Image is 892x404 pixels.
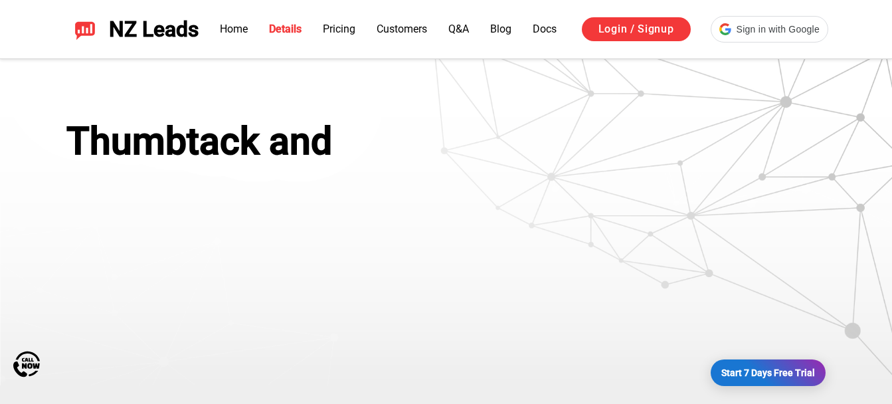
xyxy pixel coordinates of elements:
div: Thumbtack and [66,120,454,163]
a: Home [220,23,248,35]
img: NZ Leads logo [74,19,96,40]
a: Pricing [323,23,355,35]
a: Start 7 Days Free Trial [711,359,826,386]
img: Call Now [13,351,40,377]
a: Login / Signup [582,17,691,41]
a: Docs [533,23,557,35]
a: Q&A [448,23,469,35]
div: Sign in with Google [711,16,828,43]
a: Customers [377,23,427,35]
a: Details [269,23,302,35]
span: Sign in with Google [737,23,820,37]
span: NZ Leads [109,17,199,42]
a: Blog [490,23,511,35]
